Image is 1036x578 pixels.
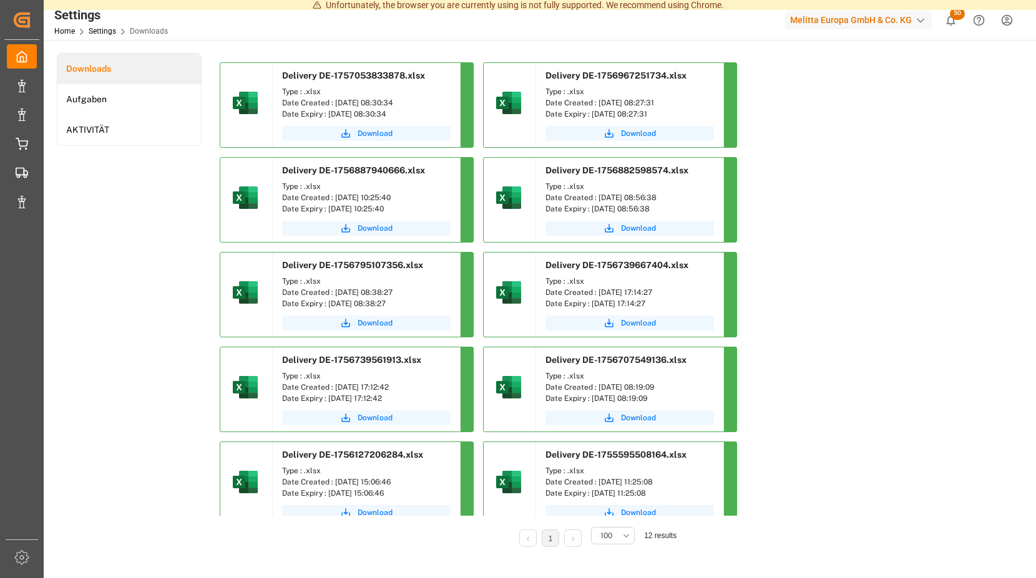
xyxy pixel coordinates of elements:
[785,11,932,29] div: Melitta Europa GmbH & Co. KG
[494,88,524,118] img: microsoft-excel-2019--v1.png
[621,317,656,329] span: Download
[545,203,714,214] div: Date Expiry : [DATE] 08:56:38
[282,126,451,141] button: Download
[282,221,451,236] button: Download
[600,530,612,541] span: 100
[54,6,168,24] div: Settings
[545,315,714,330] button: Download
[937,6,965,34] button: show 50 new notifications
[545,97,714,108] div: Date Created : [DATE] 08:27:31
[545,355,687,365] span: Delivery DE-1756707549136.xlsx
[282,370,451,382] div: Type : .xlsx
[54,27,75,36] a: Home
[230,277,260,307] img: microsoft-excel-2019--v1.png
[282,97,451,108] div: Date Created : [DATE] 08:30:34
[549,534,553,543] a: 1
[282,355,421,365] span: Delivery DE-1756739561913.xlsx
[282,165,425,175] span: Delivery DE-1756887940666.xlsx
[358,412,393,423] span: Download
[545,287,714,298] div: Date Created : [DATE] 17:14:27
[950,7,965,20] span: 50
[519,529,537,547] li: Previous Page
[494,372,524,402] img: microsoft-excel-2019--v1.png
[545,276,714,287] div: Type : .xlsx
[282,393,451,404] div: Date Expiry : [DATE] 17:12:42
[282,203,451,214] div: Date Expiry : [DATE] 10:25:40
[621,507,656,518] span: Download
[282,315,451,330] button: Download
[545,108,714,120] div: Date Expiry : [DATE] 08:27:31
[545,181,714,192] div: Type : .xlsx
[282,505,451,520] button: Download
[545,488,714,499] div: Date Expiry : [DATE] 11:25:08
[358,507,393,518] span: Download
[282,382,451,393] div: Date Created : [DATE] 17:12:42
[358,223,393,234] span: Download
[230,88,260,118] img: microsoft-excel-2019--v1.png
[230,467,260,497] img: microsoft-excel-2019--v1.png
[545,382,714,393] div: Date Created : [DATE] 08:19:09
[545,70,687,80] span: Delivery DE-1756967251734.xlsx
[545,126,714,141] button: Download
[591,527,635,544] button: open menu
[282,276,451,287] div: Type : .xlsx
[644,531,677,540] span: 12 results
[282,465,451,476] div: Type : .xlsx
[621,412,656,423] span: Download
[282,70,425,80] span: Delivery DE-1757053833878.xlsx
[358,128,393,139] span: Download
[545,86,714,97] div: Type : .xlsx
[564,529,582,547] li: Next Page
[358,317,393,329] span: Download
[282,260,423,270] span: Delivery DE-1756795107356.xlsx
[545,298,714,309] div: Date Expiry : [DATE] 17:14:27
[545,410,714,425] button: Download
[545,465,714,476] div: Type : .xlsx
[545,450,687,460] span: Delivery DE-1755595508164.xlsx
[542,529,559,547] li: 1
[494,277,524,307] img: microsoft-excel-2019--v1.png
[621,223,656,234] span: Download
[282,192,451,203] div: Date Created : [DATE] 10:25:40
[57,54,201,84] a: Downloads
[282,476,451,488] div: Date Created : [DATE] 15:06:46
[282,287,451,298] div: Date Created : [DATE] 08:38:27
[545,476,714,488] div: Date Created : [DATE] 11:25:08
[282,488,451,499] div: Date Expiry : [DATE] 15:06:46
[545,393,714,404] div: Date Expiry : [DATE] 08:19:09
[785,8,937,32] button: Melitta Europa GmbH & Co. KG
[282,108,451,120] div: Date Expiry : [DATE] 08:30:34
[545,505,714,520] button: Download
[545,165,688,175] span: Delivery DE-1756882598574.xlsx
[57,84,201,115] a: Aufgaben
[282,298,451,309] div: Date Expiry : [DATE] 08:38:27
[621,128,656,139] span: Download
[545,192,714,203] div: Date Created : [DATE] 08:56:38
[965,6,993,34] button: Help Center
[282,410,451,425] button: Download
[57,115,201,145] a: AKTIVITÄT
[282,86,451,97] div: Type : .xlsx
[282,181,451,192] div: Type : .xlsx
[494,467,524,497] img: microsoft-excel-2019--v1.png
[494,183,524,213] img: microsoft-excel-2019--v1.png
[230,372,260,402] img: microsoft-excel-2019--v1.png
[282,450,423,460] span: Delivery DE-1756127206284.xlsx
[545,370,714,382] div: Type : .xlsx
[230,183,260,213] img: microsoft-excel-2019--v1.png
[545,221,714,236] button: Download
[545,260,688,270] span: Delivery DE-1756739667404.xlsx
